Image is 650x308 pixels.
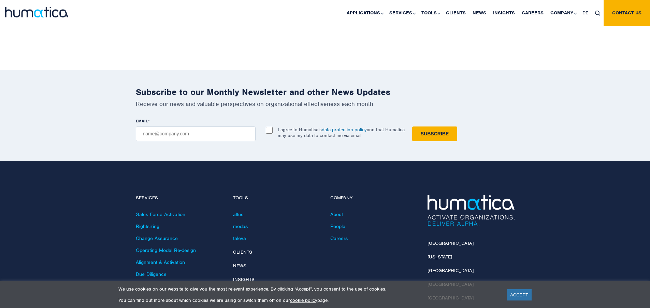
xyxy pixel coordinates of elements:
input: name@company.com [136,126,256,141]
a: modas [233,223,248,229]
span: EMAIL [136,118,148,124]
h4: Services [136,195,223,201]
a: Alignment & Activation [136,259,185,265]
h4: Company [330,195,417,201]
a: Due Diligence [136,271,167,277]
input: Subscribe [412,126,457,141]
a: People [330,223,345,229]
img: search_icon [595,11,600,16]
a: cookie policy [290,297,317,303]
h4: Tools [233,195,320,201]
a: About [330,211,343,217]
a: News [233,263,246,269]
a: data protection policy [322,127,367,133]
a: Careers [330,235,348,241]
input: I agree to Humatica’sdata protection policyand that Humatica may use my data to contact me via em... [266,127,273,134]
span: DE [582,10,588,16]
p: You can find out more about which cookies we are using or switch them off on our page. [118,297,498,303]
p: I agree to Humatica’s and that Humatica may use my data to contact me via email. [278,127,405,138]
a: Sales Force Activation [136,211,185,217]
a: Operating Model Re-design [136,247,196,253]
a: ACCEPT [507,289,532,300]
h2: Subscribe to our Monthly Newsletter and other News Updates [136,87,515,97]
img: Humatica [428,195,515,226]
a: [GEOGRAPHIC_DATA] [428,240,474,246]
a: taleva [233,235,246,241]
a: Change Assurance [136,235,178,241]
a: Clients [233,249,252,255]
a: [GEOGRAPHIC_DATA] [428,268,474,273]
a: Rightsizing [136,223,159,229]
p: We use cookies on our website to give you the most relevant experience. By clicking “Accept”, you... [118,286,498,292]
img: logo [5,7,68,17]
a: Insights [233,277,255,282]
p: Receive our news and valuable perspectives on organizational effectiveness each month. [136,100,515,108]
a: [US_STATE] [428,254,452,260]
a: altus [233,211,243,217]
